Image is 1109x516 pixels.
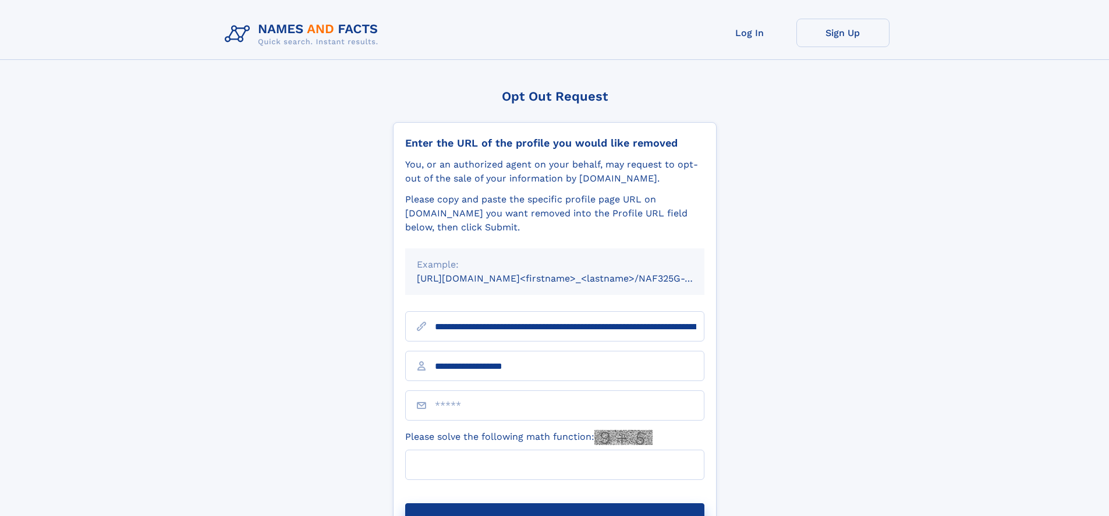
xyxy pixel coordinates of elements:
[405,430,653,445] label: Please solve the following math function:
[703,19,796,47] a: Log In
[405,193,704,234] div: Please copy and paste the specific profile page URL on [DOMAIN_NAME] you want removed into the Pr...
[220,19,388,50] img: Logo Names and Facts
[405,158,704,186] div: You, or an authorized agent on your behalf, may request to opt-out of the sale of your informatio...
[417,273,727,284] small: [URL][DOMAIN_NAME]<firstname>_<lastname>/NAF325G-xxxxxxxx
[417,258,693,272] div: Example:
[405,137,704,150] div: Enter the URL of the profile you would like removed
[796,19,890,47] a: Sign Up
[393,89,717,104] div: Opt Out Request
